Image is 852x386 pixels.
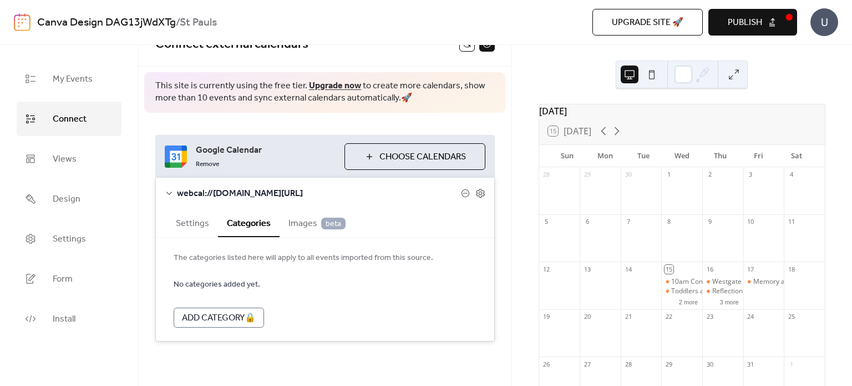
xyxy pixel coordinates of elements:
span: beta [321,218,346,229]
div: Memory and Movement [753,277,828,287]
div: 21 [624,313,632,321]
span: Choose Calendars [379,151,466,164]
div: Wed [663,145,701,167]
div: Reflection Walk [712,287,759,296]
a: Canva Design DAG13jWdXTg [37,12,176,33]
span: Images [288,217,346,230]
div: 8 [665,218,673,226]
div: 4 [787,171,795,179]
div: 1 [665,171,673,179]
div: 6 [583,218,591,226]
button: 2 more [674,297,702,306]
span: Design [53,191,80,208]
div: 14 [624,265,632,273]
span: The categories listed here will apply to all events imported from this source. [174,252,476,265]
div: 10 [747,218,755,226]
a: Design [17,182,121,216]
button: 3 more [715,297,743,306]
button: Categories [218,209,280,237]
button: Upgrade site 🚀 [592,9,703,36]
span: Google Calendar [196,144,336,157]
button: Settings [167,209,218,236]
div: 15 [665,265,673,273]
button: Images beta [280,209,354,236]
div: Fri [739,145,778,167]
div: 29 [583,171,591,179]
div: 28 [542,171,551,179]
div: 25 [787,313,795,321]
a: Views [17,142,121,176]
div: 10am Communion service [661,277,702,287]
div: 18 [787,265,795,273]
div: 1 [787,360,795,368]
div: 5 [542,218,551,226]
div: Mon [586,145,625,167]
div: [DATE] [539,104,825,118]
div: 3 [747,171,755,179]
div: 13 [583,265,591,273]
div: U [810,8,838,36]
a: Install [17,302,121,336]
b: St Pauls [180,12,217,33]
div: Toddlers at St Paul's [661,287,702,296]
div: 12 [542,265,551,273]
span: This site is currently using the free tier. to create more calendars, show more than 10 events an... [155,80,495,105]
div: 20 [583,313,591,321]
div: Westgate Market [702,277,743,287]
span: Remove [196,160,219,169]
span: No categories added yet. [174,278,260,292]
a: Upgrade now [309,77,361,94]
span: Upgrade site 🚀 [612,16,683,29]
div: 10am Communion service [671,277,752,287]
div: Sun [548,145,586,167]
div: 19 [542,313,551,321]
div: 29 [665,360,673,368]
a: My Events [17,62,121,96]
div: 30 [624,171,632,179]
span: My Events [53,71,93,88]
div: 2 [706,171,714,179]
a: Settings [17,222,121,256]
div: 16 [706,265,714,273]
a: Connect [17,102,121,136]
div: 27 [583,360,591,368]
b: / [176,12,180,33]
div: 11 [787,218,795,226]
div: 31 [747,360,755,368]
div: Thu [701,145,739,167]
a: Form [17,262,121,296]
img: google [165,146,187,168]
div: 17 [747,265,755,273]
div: 26 [542,360,551,368]
div: Westgate Market [712,277,765,287]
span: Publish [728,16,762,29]
span: webcal://[DOMAIN_NAME][URL] [177,187,461,200]
div: Reflection Walk [702,287,743,296]
button: Choose Calendars [344,143,485,170]
div: Memory and Movement [743,277,784,287]
div: 24 [747,313,755,321]
span: Settings [53,230,86,248]
span: Form [53,270,73,288]
div: 23 [706,313,714,321]
div: 7 [624,218,632,226]
span: Connect [53,111,87,128]
img: logo [14,13,31,31]
div: Toddlers at [GEOGRAPHIC_DATA] [671,287,775,296]
div: 22 [665,313,673,321]
span: Install [53,310,75,328]
div: Tue [625,145,663,167]
div: Sat [778,145,816,167]
button: Publish [708,9,797,36]
div: 28 [624,360,632,368]
div: 30 [706,360,714,368]
span: Views [53,151,77,168]
div: 9 [706,218,714,226]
